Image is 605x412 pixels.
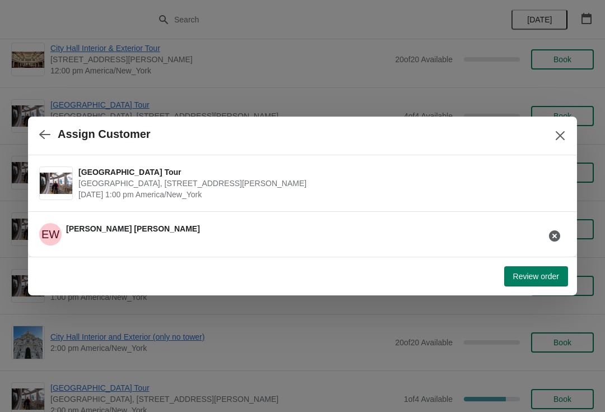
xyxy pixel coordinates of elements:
span: Review order [513,272,559,281]
img: City Hall Tower Tour | City Hall Visitor Center, 1400 John F Kennedy Boulevard Suite 121, Philade... [40,173,72,195]
button: Review order [504,266,568,286]
span: [PERSON_NAME] [PERSON_NAME] [66,224,200,233]
span: [GEOGRAPHIC_DATA] Tour [78,166,560,178]
text: EW [41,228,59,240]
span: [DATE] 1:00 pm America/New_York [78,189,560,200]
button: Close [550,126,570,146]
h2: Assign Customer [58,128,151,141]
span: Eugenia [39,223,62,246]
span: [GEOGRAPHIC_DATA], [STREET_ADDRESS][PERSON_NAME] [78,178,560,189]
